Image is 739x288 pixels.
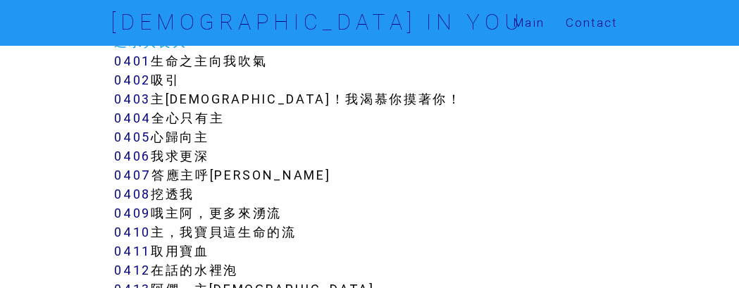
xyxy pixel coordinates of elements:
[114,243,151,259] a: 0411
[114,148,151,164] a: 0406
[114,167,151,183] a: 0407
[114,110,151,126] a: 0404
[679,225,728,277] iframe: Chat
[114,224,151,240] a: 0410
[114,53,151,69] a: 0401
[114,91,151,107] a: 0403
[114,205,151,221] a: 0409
[114,72,151,88] a: 0402
[114,186,151,202] a: 0408
[114,262,151,278] a: 0412
[114,129,151,145] a: 0405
